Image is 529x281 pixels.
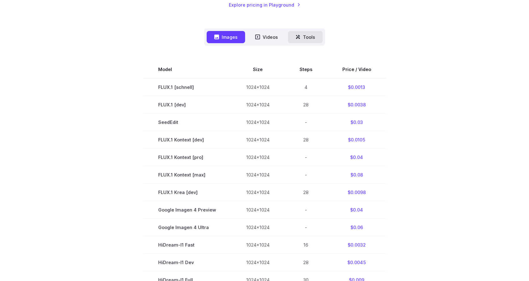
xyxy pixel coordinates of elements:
[285,113,327,131] td: -
[285,96,327,113] td: 28
[327,254,386,271] td: $0.0045
[327,78,386,96] td: $0.0013
[143,148,231,166] td: FLUX.1 Kontext [pro]
[143,201,231,219] td: Google Imagen 4 Preview
[143,61,231,78] th: Model
[231,61,285,78] th: Size
[231,96,285,113] td: 1024x1024
[327,61,386,78] th: Price / Video
[285,166,327,183] td: -
[231,183,285,201] td: 1024x1024
[327,236,386,254] td: $0.0032
[231,113,285,131] td: 1024x1024
[143,131,231,148] td: FLUX.1 Kontext [dev]
[143,219,231,236] td: Google Imagen 4 Ultra
[327,183,386,201] td: $0.0098
[285,183,327,201] td: 28
[231,201,285,219] td: 1024x1024
[285,254,327,271] td: 28
[285,131,327,148] td: 28
[231,78,285,96] td: 1024x1024
[143,96,231,113] td: FLUX.1 [dev]
[285,61,327,78] th: Steps
[143,113,231,131] td: SeedEdit
[327,166,386,183] td: $0.08
[285,236,327,254] td: 16
[285,201,327,219] td: -
[229,1,300,8] a: Explore pricing in Playground
[285,219,327,236] td: -
[207,31,245,43] button: Images
[231,131,285,148] td: 1024x1024
[288,31,323,43] button: Tools
[143,254,231,271] td: HiDream-I1 Dev
[327,131,386,148] td: $0.0105
[327,96,386,113] td: $0.0038
[327,113,386,131] td: $0.03
[327,148,386,166] td: $0.04
[143,78,231,96] td: FLUX.1 [schnell]
[231,236,285,254] td: 1024x1024
[231,219,285,236] td: 1024x1024
[327,219,386,236] td: $0.06
[285,148,327,166] td: -
[231,166,285,183] td: 1024x1024
[231,254,285,271] td: 1024x1024
[143,236,231,254] td: HiDream-I1 Fast
[327,201,386,219] td: $0.04
[143,183,231,201] td: FLUX.1 Krea [dev]
[143,166,231,183] td: FLUX.1 Kontext [max]
[248,31,285,43] button: Videos
[285,78,327,96] td: 4
[231,148,285,166] td: 1024x1024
